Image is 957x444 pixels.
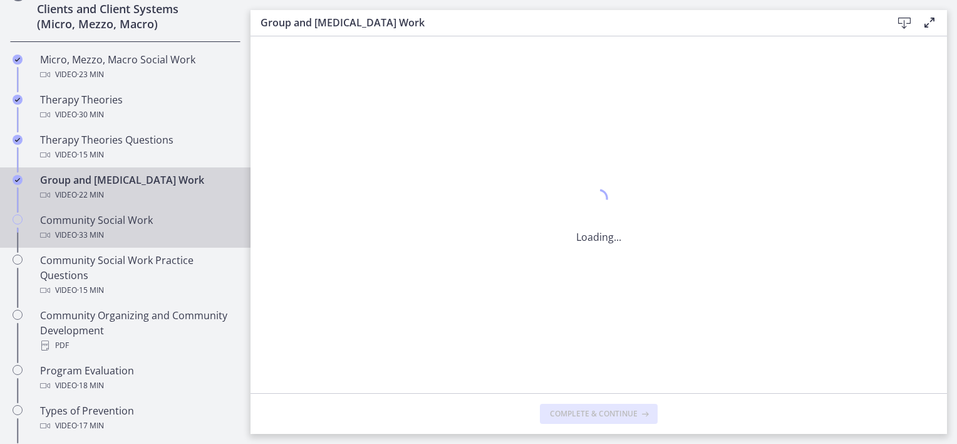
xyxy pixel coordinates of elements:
[40,132,235,162] div: Therapy Theories Questions
[550,409,638,419] span: Complete & continue
[40,283,235,298] div: Video
[40,52,235,82] div: Micro, Mezzo, Macro Social Work
[77,107,104,122] span: · 30 min
[40,228,235,243] div: Video
[576,230,621,245] p: Loading...
[77,283,104,298] span: · 15 min
[77,378,104,393] span: · 18 min
[540,404,658,424] button: Complete & continue
[576,186,621,214] div: 1
[40,147,235,162] div: Video
[40,363,235,393] div: Program Evaluation
[40,338,235,353] div: PDF
[77,418,104,433] span: · 17 min
[40,403,235,433] div: Types of Prevention
[40,67,235,82] div: Video
[40,308,235,353] div: Community Organizing and Community Development
[13,95,23,105] i: Completed
[40,172,235,203] div: Group and [MEDICAL_DATA] Work
[40,378,235,393] div: Video
[261,15,872,30] h3: Group and [MEDICAL_DATA] Work
[77,228,104,243] span: · 33 min
[40,92,235,122] div: Therapy Theories
[13,175,23,185] i: Completed
[77,188,104,203] span: · 22 min
[13,55,23,65] i: Completed
[40,213,235,243] div: Community Social Work
[40,253,235,298] div: Community Social Work Practice Questions
[77,147,104,162] span: · 15 min
[40,188,235,203] div: Video
[40,107,235,122] div: Video
[13,135,23,145] i: Completed
[77,67,104,82] span: · 23 min
[40,418,235,433] div: Video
